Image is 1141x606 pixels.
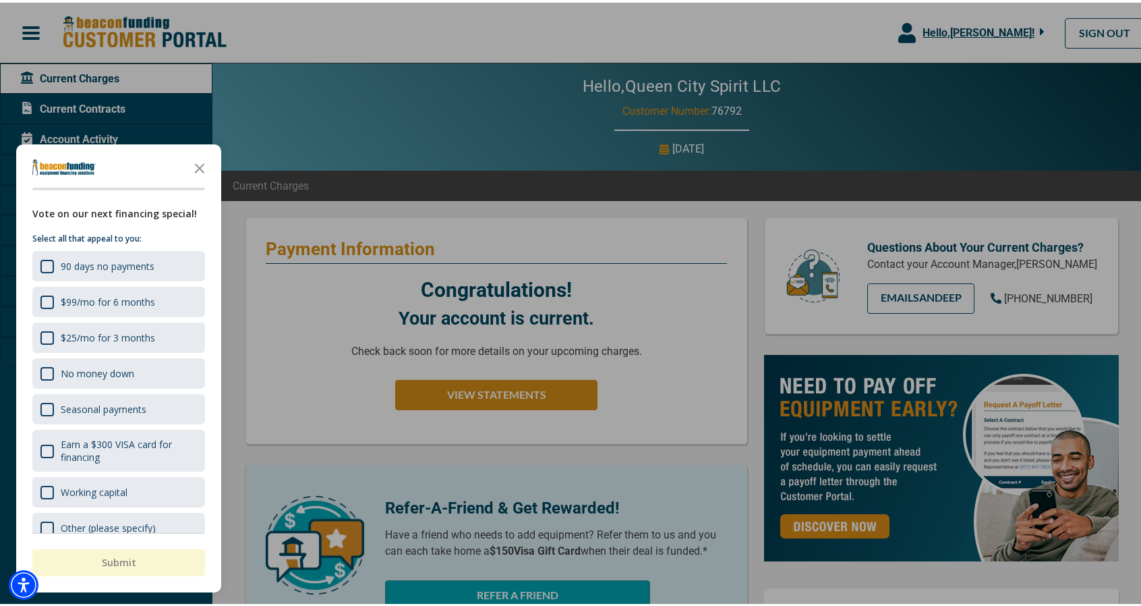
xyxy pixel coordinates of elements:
[32,284,205,314] div: $99/mo for 6 months
[61,329,155,341] div: $25/mo for 3 months
[32,157,96,173] img: Company logo
[16,142,221,590] div: Survey
[61,293,155,306] div: $99/mo for 6 months
[61,483,127,496] div: Working capital
[61,364,134,377] div: No money down
[61,257,154,270] div: 90 days no payments
[186,151,213,178] button: Close the survey
[61,435,197,461] div: Earn a $300 VISA card for financing
[9,568,38,597] div: Accessibility Menu
[32,547,205,574] button: Submit
[32,427,205,469] div: Earn a $300 VISA card for financing
[61,519,156,532] div: Other (please specify)
[32,474,205,505] div: Working capital
[32,510,205,541] div: Other (please specify)
[32,248,205,279] div: 90 days no payments
[32,356,205,386] div: No money down
[32,391,205,422] div: Seasonal payments
[61,400,146,413] div: Seasonal payments
[32,204,205,219] div: Vote on our next financing special!
[32,229,205,243] p: Select all that appeal to you:
[32,320,205,350] div: $25/mo for 3 months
